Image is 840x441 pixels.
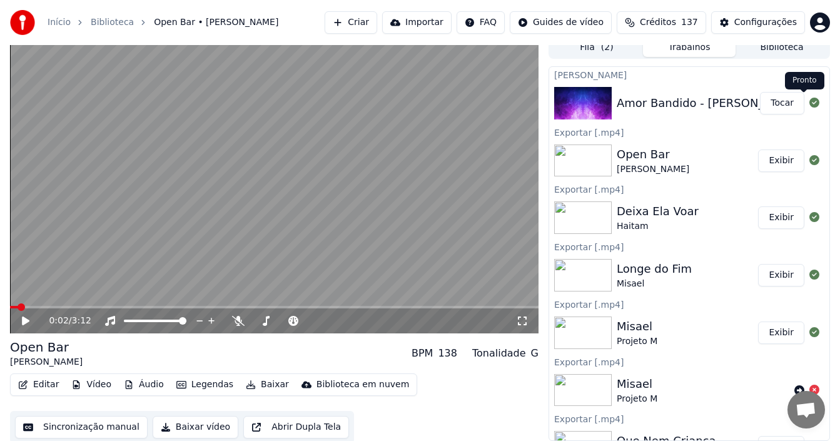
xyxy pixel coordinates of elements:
div: Tonalidade [472,346,526,361]
button: Créditos137 [617,11,706,34]
button: Exibir [758,206,804,229]
span: 0:02 [49,315,68,327]
a: Biblioteca [91,16,134,29]
button: Biblioteca [736,39,828,57]
button: Baixar vídeo [153,416,238,438]
div: Exportar [.mp4] [549,239,829,254]
button: Tocar [760,92,804,114]
div: Bate-papo aberto [787,391,825,428]
div: Exportar [.mp4] [549,124,829,139]
div: Projeto M [617,393,657,405]
button: Baixar [241,376,294,393]
button: Editar [13,376,64,393]
button: FAQ [457,11,505,34]
button: Criar [325,11,377,34]
div: [PERSON_NAME] [10,356,83,368]
span: 137 [681,16,698,29]
button: Vídeo [66,376,116,393]
div: Misael [617,278,692,290]
button: Exibir [758,264,804,286]
button: Configurações [711,11,805,34]
div: [PERSON_NAME] [617,163,689,176]
div: Deixa Ela Voar [617,203,699,220]
img: youka [10,10,35,35]
span: 3:12 [72,315,91,327]
button: Exibir [758,150,804,172]
div: Exportar [.mp4] [549,297,829,312]
div: Exportar [.mp4] [549,181,829,196]
div: Pronto [785,72,824,89]
div: [PERSON_NAME] [549,67,829,82]
div: Open Bar [617,146,689,163]
div: Amor Bandido - [PERSON_NAME] [617,94,801,112]
div: / [49,315,79,327]
div: Haitam [617,220,699,233]
div: Longe do Fim [617,260,692,278]
span: ( 2 ) [601,41,614,54]
div: Misael [617,375,657,393]
div: Exportar [.mp4] [549,411,829,426]
button: Importar [382,11,452,34]
button: Trabalhos [643,39,736,57]
div: Biblioteca em nuvem [316,378,410,391]
button: Fila [550,39,643,57]
div: Configurações [734,16,797,29]
div: Exportar [.mp4] [549,354,829,369]
div: Open Bar [10,338,83,356]
div: Misael [617,318,657,335]
div: 138 [438,346,457,361]
button: Guides de vídeo [510,11,612,34]
span: Créditos [640,16,676,29]
span: Open Bar • [PERSON_NAME] [154,16,278,29]
button: Abrir Dupla Tela [243,416,349,438]
button: Exibir [758,322,804,344]
button: Legendas [171,376,238,393]
div: BPM [412,346,433,361]
div: Projeto M [617,335,657,348]
nav: breadcrumb [48,16,278,29]
div: G [531,346,539,361]
a: Início [48,16,71,29]
button: Sincronização manual [15,416,148,438]
button: Áudio [119,376,169,393]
